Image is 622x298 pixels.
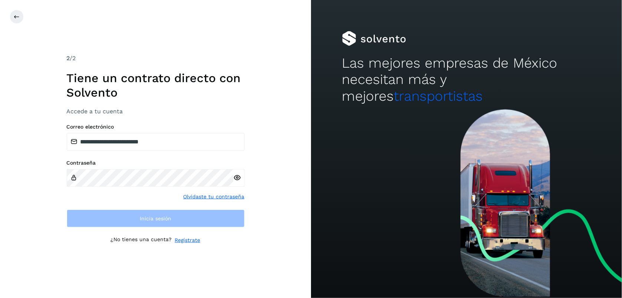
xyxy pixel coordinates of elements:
[67,210,245,227] button: Inicia sesión
[67,55,70,62] span: 2
[175,236,201,244] a: Regístrate
[67,160,245,166] label: Contraseña
[111,236,172,244] p: ¿No tienes una cuenta?
[394,88,483,104] span: transportistas
[67,124,245,130] label: Correo electrónico
[183,193,245,201] a: Olvidaste tu contraseña
[342,55,591,104] h2: Las mejores empresas de México necesitan más y mejores
[140,216,171,221] span: Inicia sesión
[67,54,245,63] div: /2
[67,108,245,115] h3: Accede a tu cuenta
[67,71,245,100] h1: Tiene un contrato directo con Solvento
